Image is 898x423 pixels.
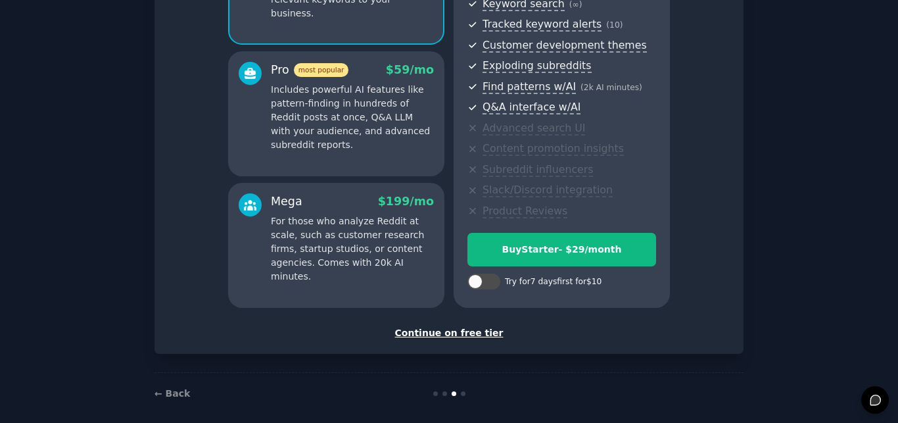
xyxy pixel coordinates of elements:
[483,101,580,114] span: Q&A interface w/AI
[606,20,623,30] span: ( 10 )
[505,276,602,288] div: Try for 7 days first for $10
[271,83,434,152] p: Includes powerful AI features like pattern-finding in hundreds of Reddit posts at once, Q&A LLM w...
[294,63,349,77] span: most popular
[483,122,585,136] span: Advanced search UI
[271,214,434,284] p: For those who analyze Reddit at scale, such as customer research firms, startup studios, or conte...
[483,142,624,156] span: Content promotion insights
[483,184,613,197] span: Slack/Discord integration
[483,205,567,218] span: Product Reviews
[386,63,434,76] span: $ 59 /mo
[483,18,602,32] span: Tracked keyword alerts
[168,326,730,340] div: Continue on free tier
[378,195,434,208] span: $ 199 /mo
[154,388,190,399] a: ← Back
[483,163,593,177] span: Subreddit influencers
[483,59,591,73] span: Exploding subreddits
[483,80,576,94] span: Find patterns w/AI
[467,233,656,266] button: BuyStarter- $29/month
[580,83,642,92] span: ( 2k AI minutes )
[271,62,348,78] div: Pro
[271,193,302,210] div: Mega
[483,39,647,53] span: Customer development themes
[468,243,655,257] div: Buy Starter - $ 29 /month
